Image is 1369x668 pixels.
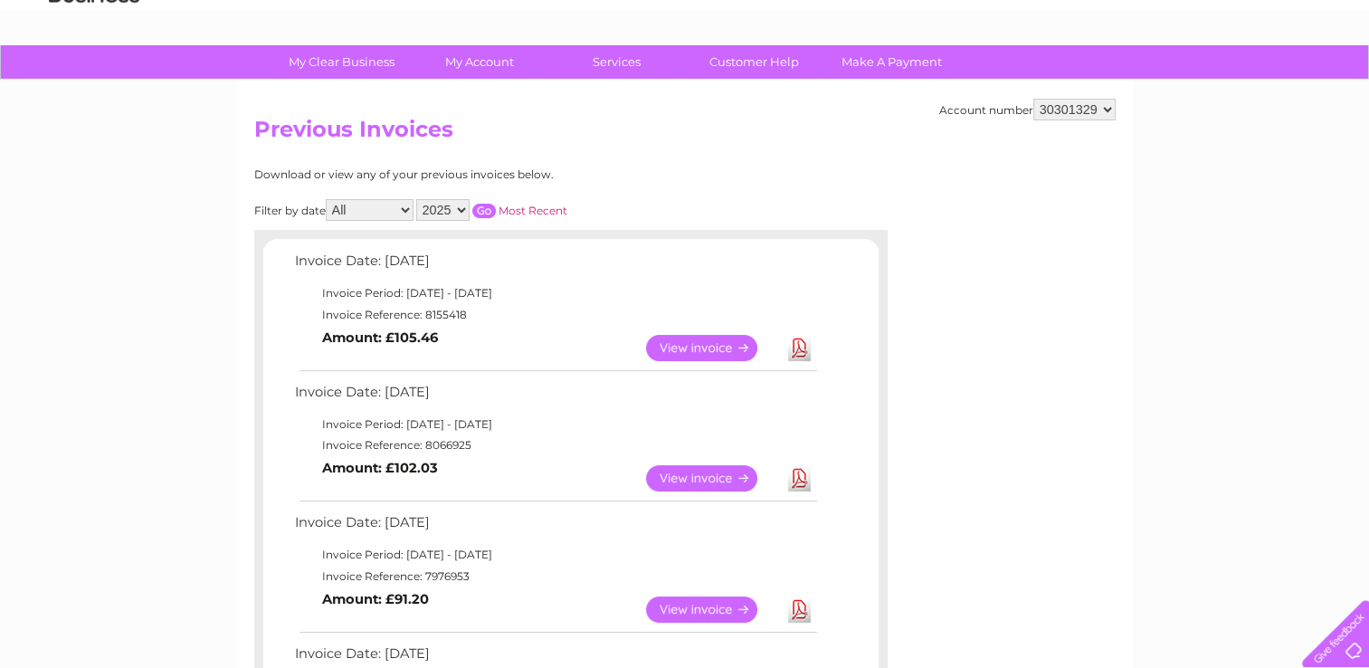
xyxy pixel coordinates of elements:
a: Customer Help [680,45,829,79]
b: Amount: £102.03 [322,460,438,476]
a: My Clear Business [267,45,416,79]
div: Filter by date [254,199,729,221]
td: Invoice Period: [DATE] - [DATE] [290,414,820,435]
td: Invoice Date: [DATE] [290,249,820,282]
a: View [646,465,779,491]
img: logo.png [48,47,140,102]
div: Clear Business is a trading name of Verastar Limited (registered in [GEOGRAPHIC_DATA] No. 3667643... [258,10,1113,88]
a: Blog [1212,77,1238,91]
td: Invoice Period: [DATE] - [DATE] [290,544,820,566]
a: Services [542,45,691,79]
td: Invoice Date: [DATE] [290,511,820,544]
a: View [646,596,779,623]
div: Account number [939,99,1116,120]
a: Download [788,596,811,623]
a: Water [1051,77,1085,91]
a: Log out [1309,77,1352,91]
td: Invoice Reference: 7976953 [290,566,820,587]
a: Download [788,465,811,491]
a: 0333 014 3131 [1028,9,1153,32]
a: View [646,335,779,361]
td: Invoice Date: [DATE] [290,380,820,414]
a: Telecoms [1146,77,1201,91]
a: Most Recent [499,204,567,217]
a: Energy [1096,77,1136,91]
td: Invoice Reference: 8155418 [290,304,820,326]
a: My Account [404,45,554,79]
a: Make A Payment [817,45,966,79]
a: Contact [1249,77,1293,91]
b: Amount: £105.46 [322,329,438,346]
a: Download [788,335,811,361]
td: Invoice Period: [DATE] - [DATE] [290,282,820,304]
div: Download or view any of your previous invoices below. [254,168,729,181]
b: Amount: £91.20 [322,591,429,607]
td: Invoice Reference: 8066925 [290,434,820,456]
h2: Previous Invoices [254,117,1116,151]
